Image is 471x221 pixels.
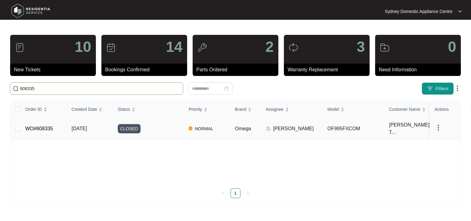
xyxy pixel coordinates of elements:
img: icon [15,43,25,52]
li: Previous Page [218,188,228,198]
th: Customer Name [384,101,446,118]
span: Brand [235,106,246,113]
p: 10 [75,40,91,54]
img: Vercel Logo [189,127,192,130]
p: Sydney Domestic Appliance Centre [385,8,453,15]
span: [DATE] [72,126,87,131]
span: Created Date [72,106,97,113]
p: [PERSON_NAME] [273,125,314,132]
p: New Tickets [14,66,96,73]
p: 2 [265,40,274,54]
span: Status [118,106,130,113]
img: dropdown arrow [435,124,442,131]
li: Next Page [243,188,253,198]
img: filter icon [427,85,433,92]
button: left [218,188,228,198]
span: NORMAL [192,125,216,132]
th: Status [113,101,184,118]
img: dropdown arrow [454,85,461,92]
th: Model [322,101,384,118]
img: icon [106,43,116,52]
p: 0 [448,40,456,54]
img: Assigner Icon [266,126,271,131]
span: Customer Name [389,106,420,113]
img: dropdown arrow [458,10,462,13]
a: 1 [231,189,240,198]
p: Need Information [379,66,461,73]
span: left [221,191,225,195]
span: Priority [189,106,202,113]
button: filter iconFilters [422,82,454,95]
span: Assignee [266,106,284,113]
button: right [243,188,253,198]
span: Omega [235,126,251,131]
td: OF995FXCOM [322,118,384,140]
img: icon [380,43,390,52]
span: right [246,191,250,195]
th: Order ID [20,101,67,118]
span: Order ID [25,106,42,113]
img: search-icon [13,85,19,92]
p: 14 [166,40,182,54]
a: WO#608335 [25,126,53,131]
th: Actions [430,101,461,118]
p: Warranty Replacement [288,66,370,73]
th: Brand [230,101,261,118]
span: Model [327,106,339,113]
span: Filters [436,85,448,92]
li: 1 [231,188,240,198]
p: Bookings Confirmed [105,66,187,73]
span: [PERSON_NAME] - T... [389,121,438,136]
th: Assignee [261,101,322,118]
th: Created Date [67,101,113,118]
p: 3 [357,40,365,54]
img: icon [197,43,207,52]
img: icon [289,43,298,52]
th: Priority [184,101,230,118]
p: Parts Ordered [196,66,278,73]
span: CLOSED [118,124,141,133]
input: Search by Order Id, Assignee Name, Customer Name, Brand and Model [20,85,180,92]
img: residentia service logo [9,2,52,20]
